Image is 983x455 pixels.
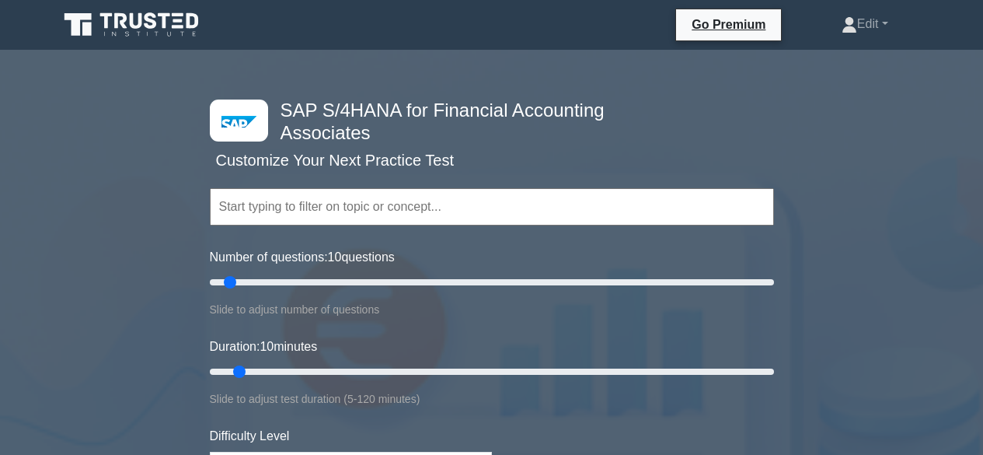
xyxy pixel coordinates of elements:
[210,390,774,408] div: Slide to adjust test duration (5-120 minutes)
[210,248,395,267] label: Number of questions: questions
[682,15,775,34] a: Go Premium
[210,338,318,356] label: Duration: minutes
[210,300,774,319] div: Slide to adjust number of questions
[804,9,925,40] a: Edit
[210,427,290,446] label: Difficulty Level
[328,250,342,264] span: 10
[260,340,274,353] span: 10
[274,100,698,145] h4: SAP S/4HANA for Financial Accounting Associates
[210,188,774,226] input: Start typing to filter on topic or concept...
